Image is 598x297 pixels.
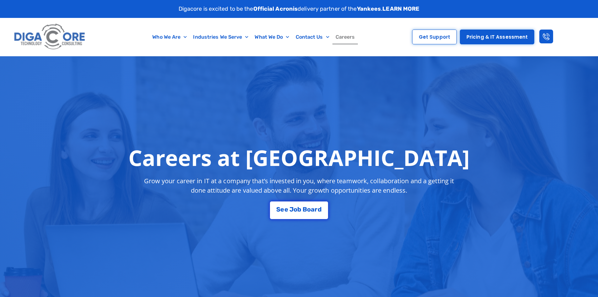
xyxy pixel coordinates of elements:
[289,206,294,212] span: J
[190,30,251,44] a: Industries We Serve
[253,5,298,12] strong: Official Acronis
[466,35,528,39] span: Pricing & IT Assessment
[419,35,450,39] span: Get Support
[307,206,311,212] span: o
[293,30,332,44] a: Contact Us
[270,201,328,219] a: See Job Board
[138,176,460,195] p: Grow your career in IT at a company that’s invested in you, where teamwork, collaboration and a g...
[297,206,301,212] span: b
[149,30,190,44] a: Who We Are
[460,30,534,44] a: Pricing & IT Assessment
[357,5,381,12] strong: Yankees
[12,21,88,53] img: Digacore logo 1
[118,30,390,44] nav: Menu
[280,206,284,212] span: e
[128,145,470,170] h1: Careers at [GEOGRAPHIC_DATA]
[251,30,292,44] a: What We Do
[303,206,307,212] span: B
[179,5,420,13] p: Digacore is excited to be the delivery partner of the .
[294,206,297,212] span: o
[332,30,358,44] a: Careers
[284,206,288,212] span: e
[315,206,317,212] span: r
[412,30,457,44] a: Get Support
[276,206,280,212] span: S
[382,5,419,12] a: LEARN MORE
[311,206,315,212] span: a
[318,206,322,212] span: d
